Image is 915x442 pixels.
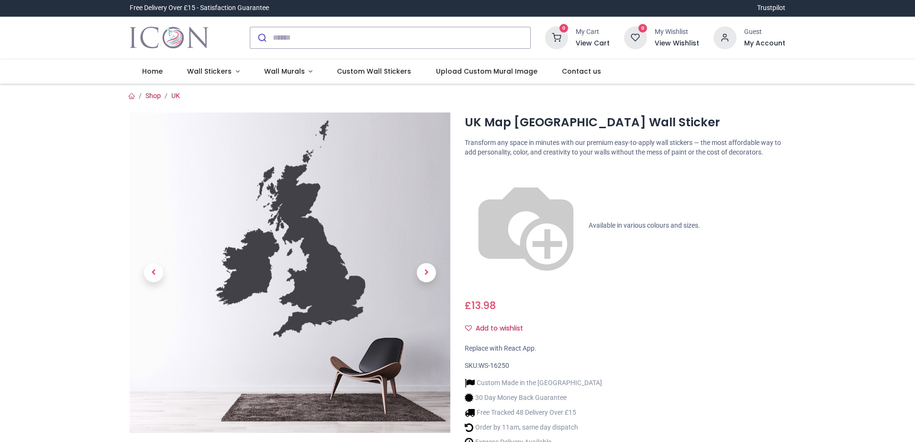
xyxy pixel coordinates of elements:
span: Wall Murals [264,66,305,76]
span: Home [142,66,163,76]
sup: 0 [559,24,569,33]
a: 0 [624,33,647,41]
p: Transform any space in minutes with our premium easy-to-apply wall stickers — the most affordable... [465,138,785,157]
a: Wall Stickers [175,59,252,84]
a: Previous [130,160,178,385]
sup: 0 [638,24,647,33]
a: Next [402,160,450,385]
span: Custom Wall Stickers [337,66,411,76]
i: Add to wishlist [465,325,472,331]
li: Free Tracked 48 Delivery Over £15 [465,408,602,418]
a: View Cart [576,39,610,48]
li: 30 Day Money Back Guarantee [465,393,602,403]
img: color-wheel.png [465,165,587,287]
span: Available in various colours and sizes. [589,221,700,229]
div: SKU: [465,361,785,371]
div: Free Delivery Over £15 - Satisfaction Guarantee [130,3,269,13]
a: Logo of Icon Wall Stickers [130,24,209,51]
span: Previous [144,263,163,282]
button: Submit [250,27,273,48]
div: My Cart [576,27,610,37]
a: View Wishlist [655,39,699,48]
span: Contact us [562,66,601,76]
button: Add to wishlistAdd to wishlist [465,320,531,337]
li: Custom Made in the [GEOGRAPHIC_DATA] [465,378,602,388]
li: Order by 11am, same day dispatch [465,422,602,432]
a: Shop [145,92,161,99]
div: My Wishlist [655,27,699,37]
a: UK [171,92,180,99]
a: Trustpilot [757,3,785,13]
span: Upload Custom Mural Image [436,66,537,76]
span: WS-16250 [479,362,509,369]
img: UK Map United Kingdom Wall Sticker [130,112,450,433]
span: 13.98 [471,298,496,312]
span: Next [417,263,436,282]
div: Replace with React App. [465,344,785,354]
a: Wall Murals [252,59,325,84]
span: Wall Stickers [187,66,232,76]
h1: UK Map [GEOGRAPHIC_DATA] Wall Sticker [465,114,785,131]
a: My Account [744,39,785,48]
div: Guest [744,27,785,37]
span: £ [465,298,496,312]
a: 0 [545,33,568,41]
img: Icon Wall Stickers [130,24,209,51]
